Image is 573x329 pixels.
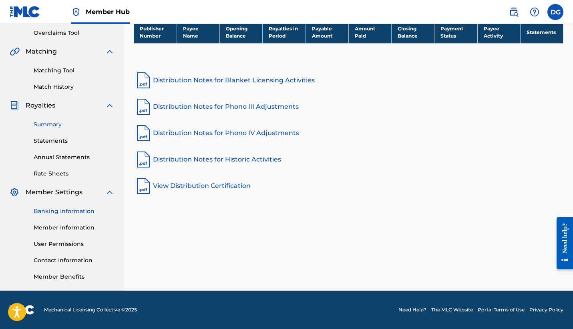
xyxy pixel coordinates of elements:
[34,120,115,129] a: Summary
[34,83,115,91] a: Match History
[348,21,391,43] th: Amount Paid
[34,273,115,281] a: Member Benefits
[134,150,153,169] img: pdf
[105,101,115,110] img: expand
[134,97,563,116] a: Distribution Notes for Phono III Adjustments
[134,21,177,43] th: Publisher Number
[477,21,520,43] th: Payee Activity
[509,7,519,17] img: search
[34,207,115,215] a: Banking Information
[34,153,115,162] a: Annual Statements
[527,4,543,20] div: Help
[547,4,563,20] div: User Menu
[10,187,19,197] img: Member Settings
[398,306,426,313] a: Need Help?
[134,176,563,195] a: View Distribution Certification
[431,306,473,313] a: The MLC Website
[434,21,477,43] th: Payment Status
[26,47,57,56] span: Matching
[71,7,81,17] img: Top Rightsholder
[177,21,219,43] th: Payee Name
[105,187,115,197] img: expand
[44,306,137,313] span: Mechanical Licensing Collective © 2025
[34,29,115,37] a: Overclaims Tool
[478,306,525,313] a: Portal Terms of Use
[10,101,19,110] img: Royalties
[10,305,34,315] img: logo
[34,223,115,232] a: Member Information
[530,7,539,17] img: help
[26,101,55,110] span: Royalties
[26,187,82,197] span: Member Settings
[34,66,115,75] a: Matching Tool
[34,240,115,248] a: User Permissions
[506,4,522,20] a: Public Search
[306,21,348,43] th: Payable Amount
[10,6,40,18] img: MLC Logo
[134,97,153,116] img: pdf
[263,21,306,43] th: Royalties in Period
[392,21,434,43] th: Closing Balance
[105,47,115,56] img: expand
[34,137,115,145] a: Statements
[134,176,153,195] img: pdf
[10,47,20,56] img: Matching
[529,306,563,313] a: Privacy Policy
[220,21,263,43] th: Opening Balance
[86,7,130,16] span: Member Hub
[533,291,573,329] iframe: Chat Widget
[134,71,153,90] img: pdf
[134,124,563,143] a: Distribution Notes for Phono IV Adjustments
[34,256,115,265] a: Contact Information
[34,169,115,178] a: Rate Sheets
[134,71,563,90] a: Distribution Notes for Blanket Licensing Activities
[520,21,563,43] th: Statements
[134,124,153,143] img: pdf
[551,210,573,276] iframe: Resource Center
[134,150,563,169] a: Distribution Notes for Historic Activities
